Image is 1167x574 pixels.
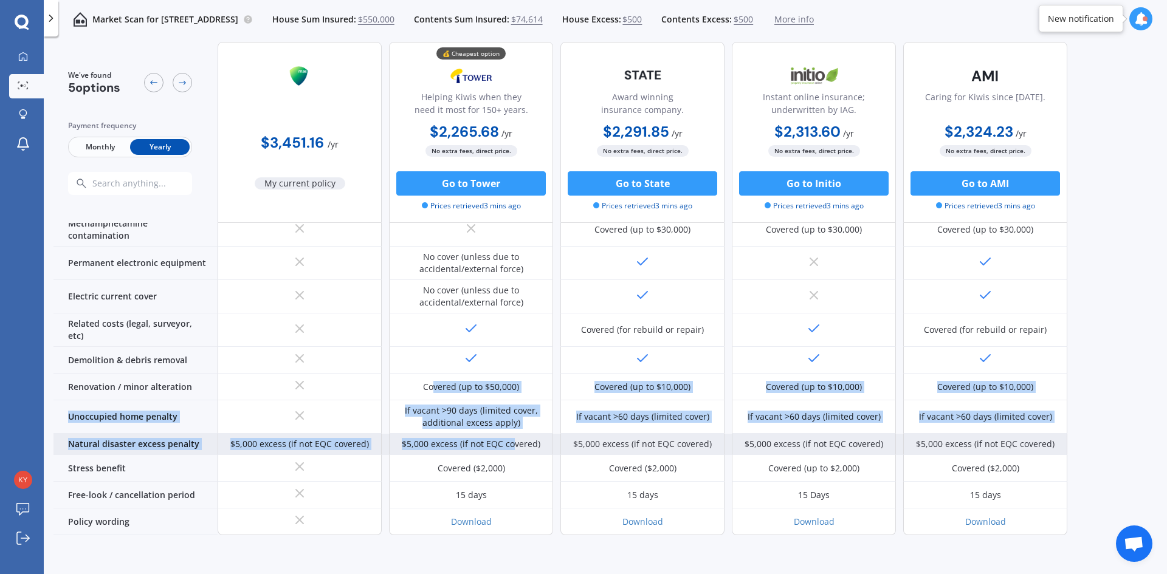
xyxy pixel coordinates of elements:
div: If vacant >60 days (limited cover) [919,411,1052,423]
div: Award winning insurance company. [571,91,714,121]
span: My current policy [255,177,345,190]
span: Yearly [130,139,190,155]
div: Natural disaster excess penalty [53,434,218,455]
img: 161c454cb1e1fcc2fb582599546a4abd [14,471,32,489]
img: home-and-contents.b802091223b8502ef2dd.svg [73,12,88,27]
button: Go to AMI [911,171,1060,196]
div: Permanent electronic equipment [53,247,218,280]
span: No extra fees, direct price. [768,145,860,157]
b: $3,451.16 [261,133,324,152]
b: $2,291.85 [603,122,669,141]
p: Market Scan for [STREET_ADDRESS] [92,13,238,26]
button: Go to State [568,171,717,196]
button: Go to Initio [739,171,889,196]
img: AMI-text-1.webp [945,61,1025,91]
div: Payment frequency [68,120,192,132]
span: / yr [501,128,512,139]
div: $5,000 excess (if not EQC covered) [573,438,712,450]
div: Covered (up to $30,000) [766,224,862,236]
div: Covered (up to $30,000) [937,224,1033,236]
div: No cover (unless due to accidental/external force) [398,284,544,309]
span: Prices retrieved 3 mins ago [593,200,692,211]
div: Policy wording [53,508,218,535]
div: Demolition & debris removal [53,347,218,374]
img: State-text-1.webp [602,61,683,89]
div: Caring for Kiwis since [DATE]. [925,91,1045,121]
span: Prices retrieved 3 mins ago [765,200,864,211]
span: Contents Sum Insured: [414,13,509,26]
span: $500 [622,13,642,26]
span: $74,614 [511,13,543,26]
div: Electric current cover [53,280,218,313]
span: No extra fees, direct price. [940,145,1031,157]
div: Renovation / minor alteration [53,374,218,400]
div: 15 Days [798,489,830,501]
span: $500 [734,13,753,26]
button: Go to Tower [396,171,546,196]
div: Covered ($2,000) [609,462,676,474]
a: Download [451,516,492,527]
div: Stress benefit [53,455,218,482]
span: $550,000 [358,13,394,26]
div: If vacant >60 days (limited cover) [576,411,709,423]
span: House Excess: [562,13,621,26]
div: 15 days [456,489,487,501]
span: Prices retrieved 3 mins ago [936,200,1035,211]
span: / yr [328,138,339,150]
div: 💰 Cheapest option [436,47,506,60]
div: $5,000 excess (if not EQC covered) [402,438,540,450]
div: Covered (up to $10,000) [766,381,862,393]
div: If vacant >90 days (limited cover, additional excess apply) [398,405,544,429]
div: Unoccupied home penalty [53,400,218,434]
b: $2,324.23 [945,122,1013,141]
div: Related costs (legal, surveyor, etc) [53,313,218,347]
span: We've found [68,70,120,81]
input: Search anything... [91,178,216,189]
a: Download [794,516,835,527]
div: Covered (up to $10,000) [594,381,690,393]
span: / yr [1016,128,1027,139]
span: 5 options [68,80,120,95]
div: Free-look / cancellation period [53,482,218,508]
img: Mas.png [260,61,340,91]
span: / yr [843,128,854,139]
div: Instant online insurance; underwritten by IAG. [742,91,886,121]
div: $5,000 excess (if not EQC covered) [916,438,1055,450]
div: Covered (up to $10,000) [937,381,1033,393]
div: $5,000 excess (if not EQC covered) [745,438,883,450]
div: Open chat [1116,525,1152,562]
div: Covered ($2,000) [952,462,1019,474]
div: Helping Kiwis when they need it most for 150+ years. [399,91,543,121]
div: 15 days [627,489,658,501]
span: / yr [672,128,683,139]
div: Covered (for rebuild or repair) [924,324,1047,336]
span: Prices retrieved 3 mins ago [422,200,521,211]
b: $2,265.68 [430,122,499,141]
span: No extra fees, direct price. [597,145,689,157]
div: If vacant >60 days (limited cover) [748,411,881,423]
div: Covered (up to $50,000) [423,381,519,393]
div: Covered (up to $30,000) [594,224,690,236]
img: Tower.webp [431,61,511,91]
span: House Sum Insured: [272,13,356,26]
div: Covered (for rebuild or repair) [581,324,704,336]
div: Covered ($2,000) [438,462,505,474]
a: Download [622,516,663,527]
span: Contents Excess: [661,13,732,26]
div: Covered (up to $2,000) [768,462,859,474]
div: Methamphetamine contamination [53,213,218,247]
div: $5,000 excess (if not EQC covered) [230,438,369,450]
div: New notification [1048,13,1114,25]
a: Download [965,516,1006,527]
span: Monthly [71,139,130,155]
span: More info [774,13,814,26]
div: No cover (unless due to accidental/external force) [398,251,544,275]
b: $2,313.60 [774,122,841,141]
span: No extra fees, direct price. [425,145,517,157]
div: 15 days [970,489,1001,501]
img: Initio.webp [774,61,854,91]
